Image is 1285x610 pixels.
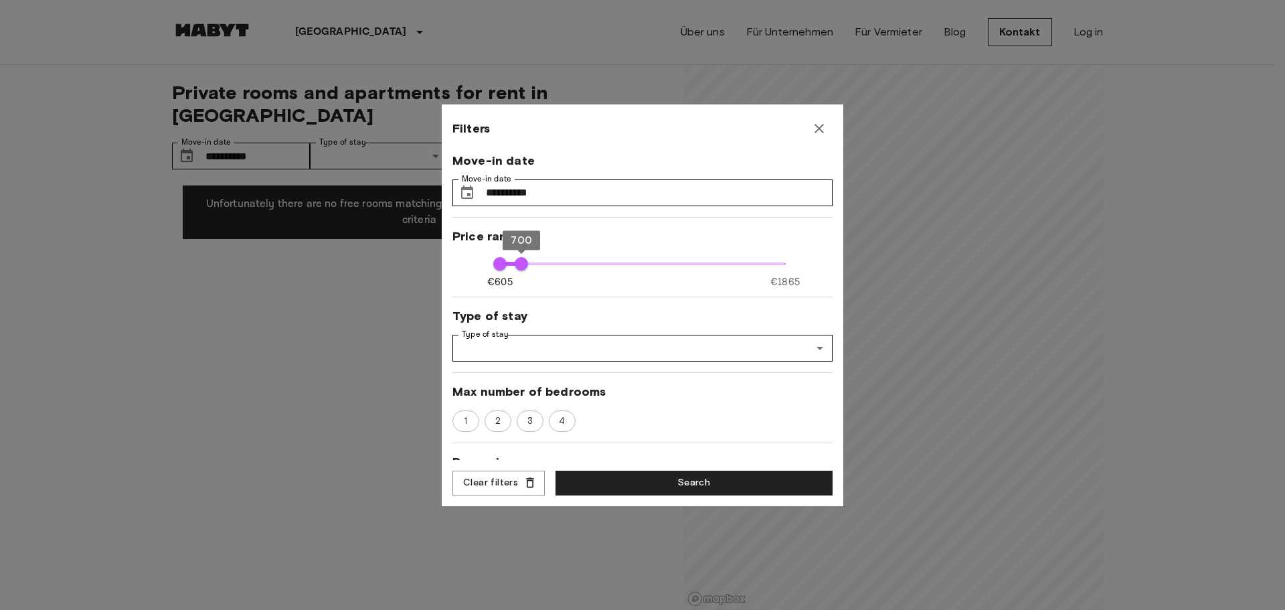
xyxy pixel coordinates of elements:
[511,234,531,246] span: 700
[462,329,509,340] label: Type of stay
[452,153,833,169] span: Move-in date
[456,414,475,428] span: 1
[452,121,490,137] span: Filters
[452,410,479,432] div: 1
[454,179,481,206] button: Choose date, selected date is 20 Apr 2026
[488,414,508,428] span: 2
[452,228,833,244] span: Price range
[452,471,545,495] button: Clear filters
[485,410,511,432] div: 2
[452,308,833,324] span: Type of stay
[517,410,543,432] div: 3
[770,275,800,289] span: €1865
[555,471,833,495] button: Search
[549,410,576,432] div: 4
[551,414,572,428] span: 4
[452,454,833,470] span: Room size
[487,275,513,289] span: €605
[452,384,833,400] span: Max number of bedrooms
[520,414,540,428] span: 3
[462,173,511,185] label: Move-in date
